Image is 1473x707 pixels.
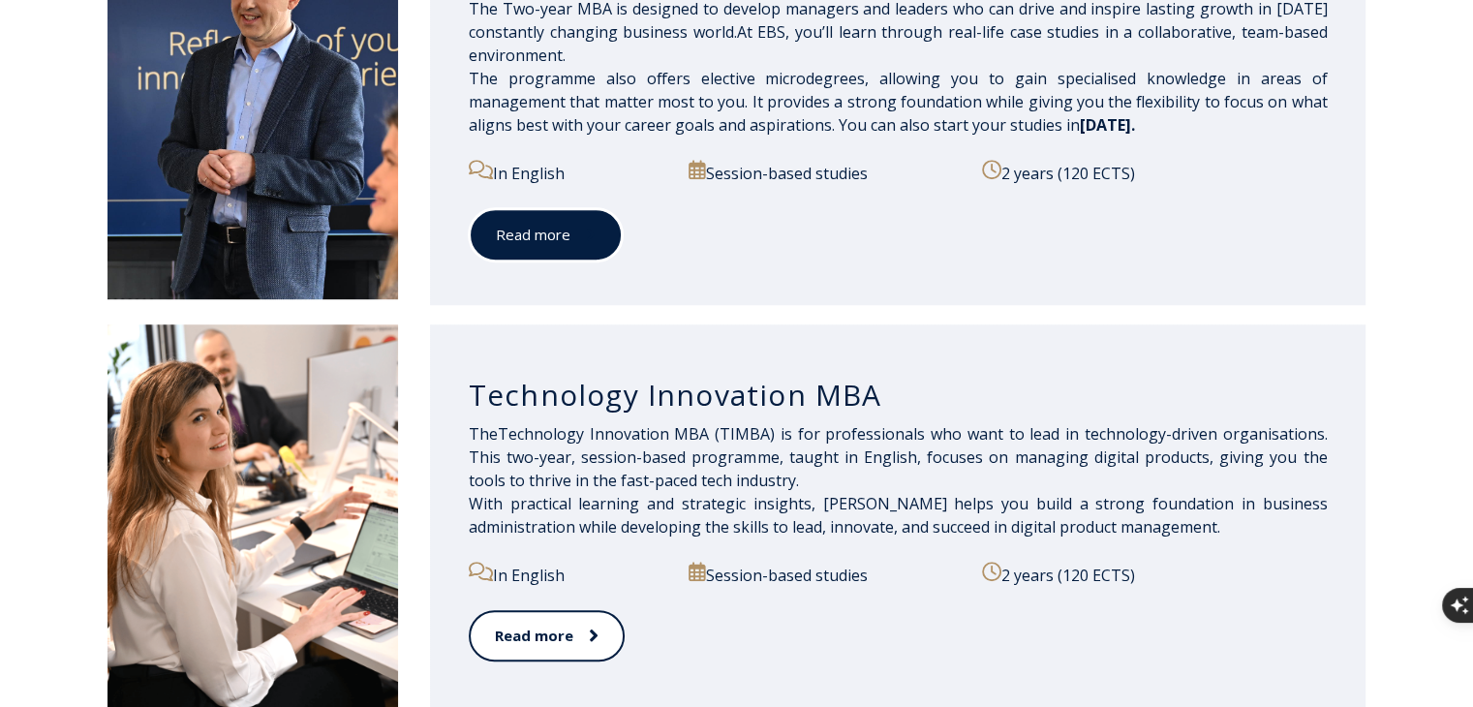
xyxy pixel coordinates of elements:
p: In English [469,160,667,185]
p: Session-based studies [689,562,960,587]
a: Read more [469,208,623,261]
span: [DATE]. [1080,114,1135,136]
p: In English [469,562,667,587]
p: Session-based studies [689,160,960,185]
span: BA (TIMBA) is for profes [689,423,874,445]
span: The [469,423,498,445]
span: You can also start your studies in [839,114,1135,136]
span: sionals who want to lead in technology-driven organisations. This two-year, session-based program... [469,423,1328,491]
p: 2 years (120 ECTS) [982,562,1327,587]
a: Read more [469,610,625,661]
span: Technology Innovation M [498,423,874,445]
p: 2 years (120 ECTS) [982,160,1327,185]
span: With practical learning and strategic insights, [PERSON_NAME] helps you build a strong foundation... [469,493,1328,538]
h3: Technology Innovation MBA [469,377,1328,414]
